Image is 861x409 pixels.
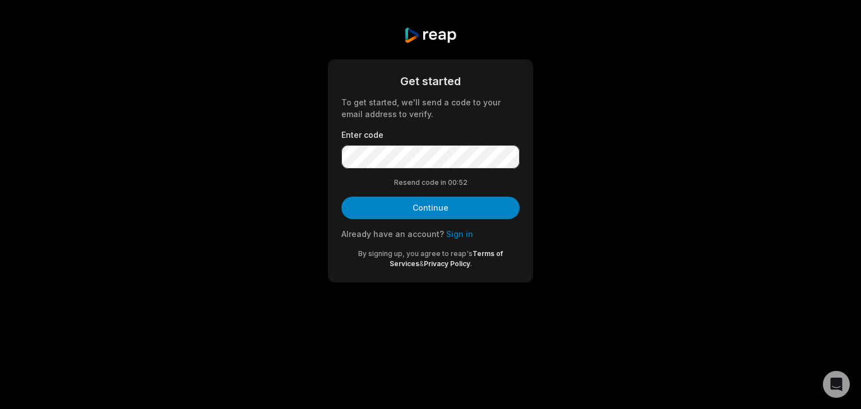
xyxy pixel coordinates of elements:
[390,249,503,268] a: Terms of Services
[459,178,467,188] span: 52
[341,197,520,219] button: Continue
[823,371,850,398] div: Open Intercom Messenger
[470,259,472,268] span: .
[404,27,457,44] img: reap
[341,129,520,141] label: Enter code
[341,229,444,239] span: Already have an account?
[341,178,520,188] div: Resend code in 00:
[419,259,424,268] span: &
[424,259,470,268] a: Privacy Policy
[446,229,473,239] a: Sign in
[341,73,520,90] div: Get started
[341,96,520,120] div: To get started, we'll send a code to your email address to verify.
[358,249,473,258] span: By signing up, you agree to reap's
